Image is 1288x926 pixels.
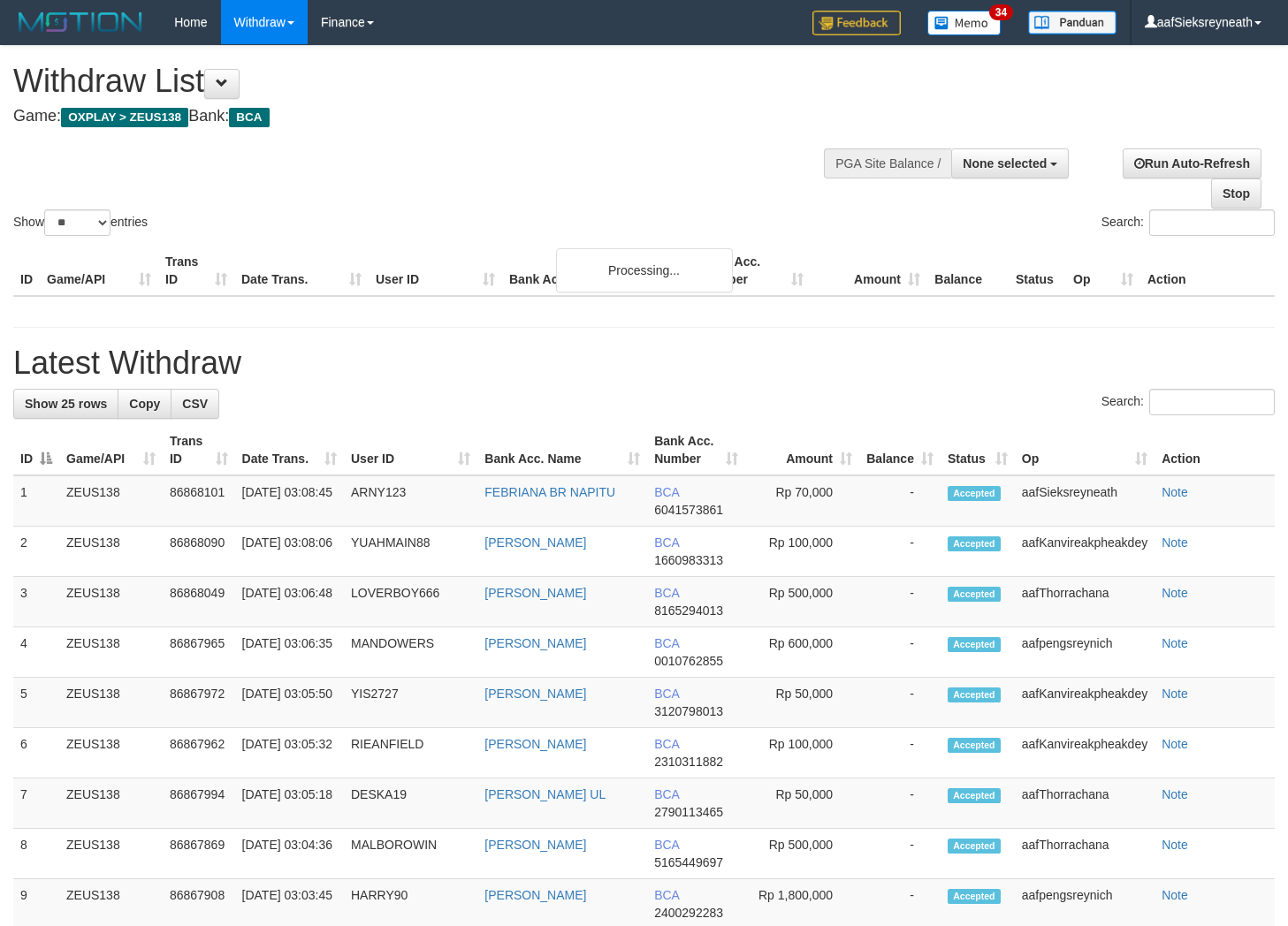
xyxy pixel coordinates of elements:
[163,778,235,829] td: 86867994
[158,246,234,296] th: Trans ID
[859,728,941,778] td: -
[1066,246,1140,296] th: Op
[1162,787,1188,801] a: Note
[1015,678,1155,728] td: aafKanvireakpheakdey
[654,838,679,852] span: BCA
[13,728,59,778] td: 6
[484,586,586,600] a: [PERSON_NAME]
[235,829,344,879] td: [DATE] 03:04:36
[859,527,941,577] td: -
[1015,527,1155,577] td: aafKanvireakpheakdey
[1101,209,1275,236] label: Search:
[13,577,59,627] td: 3
[745,577,859,627] td: Rp 500,000
[163,627,235,678] td: 86867965
[1015,778,1155,829] td: aafThorrachana
[948,738,1001,753] span: Accepted
[1162,586,1188,600] a: Note
[61,108,188,127] span: OXPLAY > ZEUS138
[654,485,679,499] span: BCA
[13,64,841,99] h1: Withdraw List
[1009,246,1066,296] th: Status
[1162,888,1188,902] a: Note
[654,535,679,550] span: BCA
[1015,425,1155,475] th: Op: activate to sort column ascending
[13,678,59,728] td: 5
[654,755,723,769] span: Copy 2310311882 to clipboard
[745,678,859,728] td: Rp 50,000
[118,389,171,419] a: Copy
[1101,389,1275,415] label: Search:
[59,829,163,879] td: ZEUS138
[163,425,235,475] th: Trans ID: activate to sort column ascending
[745,778,859,829] td: Rp 50,000
[941,425,1015,475] th: Status: activate to sort column ascending
[171,389,219,419] a: CSV
[745,829,859,879] td: Rp 500,000
[1162,737,1188,751] a: Note
[1123,148,1261,178] a: Run Auto-Refresh
[484,535,586,550] a: [PERSON_NAME]
[344,425,477,475] th: User ID: activate to sort column ascending
[556,248,733,292] div: Processing...
[927,11,1002,35] img: Button%20Memo.svg
[484,485,615,499] a: FEBRIANA BR NAPITU
[59,627,163,678] td: ZEUS138
[59,728,163,778] td: ZEUS138
[163,475,235,527] td: 86868101
[484,687,586,701] a: [PERSON_NAME]
[694,246,811,296] th: Bank Acc. Number
[229,108,269,127] span: BCA
[654,687,679,701] span: BCA
[1162,485,1188,499] a: Note
[654,906,723,920] span: Copy 2400292283 to clipboard
[859,678,941,728] td: -
[13,9,148,35] img: MOTION_logo.png
[859,627,941,678] td: -
[654,654,723,668] span: Copy 0010762855 to clipboard
[344,577,477,627] td: LOVERBOY666
[13,475,59,527] td: 1
[235,425,344,475] th: Date Trans.: activate to sort column ascending
[484,888,586,902] a: [PERSON_NAME]
[344,728,477,778] td: RIEANFIELD
[948,486,1001,501] span: Accepted
[59,425,163,475] th: Game/API: activate to sort column ascending
[745,425,859,475] th: Amount: activate to sort column ascending
[477,425,647,475] th: Bank Acc. Name: activate to sort column ascending
[13,209,148,236] label: Show entries
[235,728,344,778] td: [DATE] 03:05:32
[859,425,941,475] th: Balance: activate to sort column ascending
[235,475,344,527] td: [DATE] 03:08:45
[1140,246,1275,296] th: Action
[654,586,679,600] span: BCA
[1015,475,1155,527] td: aafSieksreyneath
[1211,178,1261,209] a: Stop
[13,778,59,829] td: 7
[948,536,1001,551] span: Accepted
[484,838,586,852] a: [PERSON_NAME]
[59,475,163,527] td: ZEUS138
[963,156,1047,171] span: None selected
[344,627,477,678] td: MANDOWERS
[13,829,59,879] td: 8
[824,148,951,178] div: PGA Site Balance /
[59,527,163,577] td: ZEUS138
[484,787,606,801] a: [PERSON_NAME] UL
[59,678,163,728] td: ZEUS138
[182,397,208,411] span: CSV
[654,553,723,567] span: Copy 1660983313 to clipboard
[1162,535,1188,550] a: Note
[344,778,477,829] td: DESKA19
[25,397,107,411] span: Show 25 rows
[344,475,477,527] td: ARNY123
[948,587,1001,602] span: Accepted
[859,778,941,829] td: -
[811,246,927,296] th: Amount
[1015,829,1155,879] td: aafThorrachana
[745,728,859,778] td: Rp 100,000
[235,678,344,728] td: [DATE] 03:05:50
[163,728,235,778] td: 86867962
[344,678,477,728] td: YIS2727
[484,737,586,751] a: [PERSON_NAME]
